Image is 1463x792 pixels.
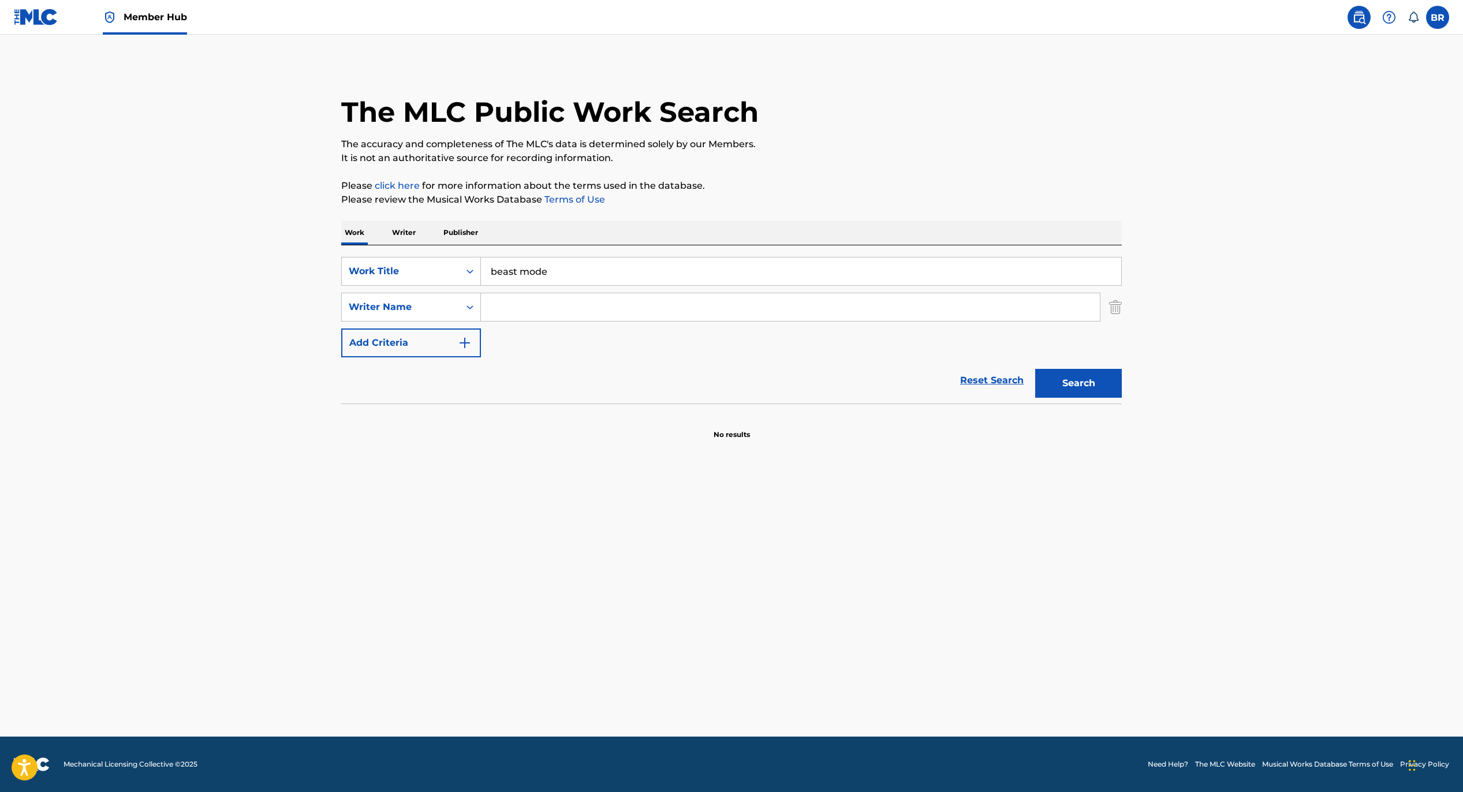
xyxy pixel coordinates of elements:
span: Mechanical Licensing Collective © 2025 [64,759,197,769]
img: help [1382,10,1396,24]
form: Search Form [341,257,1122,404]
div: Help [1378,6,1401,29]
p: It is not an authoritative source for recording information. [341,151,1122,165]
p: The accuracy and completeness of The MLC's data is determined solely by our Members. [341,137,1122,151]
div: Writer Name [349,300,453,314]
div: User Menu [1426,6,1449,29]
a: Musical Works Database Terms of Use [1262,759,1393,769]
p: Please for more information about the terms used in the database. [341,179,1122,193]
img: Top Rightsholder [103,10,117,24]
p: No results [714,416,750,440]
img: search [1352,10,1366,24]
iframe: Chat Widget [1405,737,1463,792]
h1: The MLC Public Work Search [341,95,759,129]
iframe: Resource Center [1431,559,1463,652]
p: Please review the Musical Works Database [341,193,1122,207]
span: Member Hub [124,10,187,24]
a: Need Help? [1148,759,1188,769]
a: Reset Search [954,368,1029,393]
img: 9d2ae6d4665cec9f34b9.svg [458,336,472,350]
a: Public Search [1348,6,1371,29]
div: Notifications [1408,12,1419,23]
p: Writer [389,221,419,245]
img: logo [14,757,50,771]
p: Work [341,221,368,245]
img: MLC Logo [14,9,58,25]
a: Privacy Policy [1400,759,1449,769]
a: The MLC Website [1195,759,1255,769]
a: click here [375,180,420,191]
p: Publisher [440,221,482,245]
img: Delete Criterion [1109,293,1122,322]
div: Drag [1409,748,1416,783]
button: Search [1035,369,1122,398]
a: Terms of Use [542,194,605,205]
div: Work Title [349,264,453,278]
button: Add Criteria [341,328,481,357]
